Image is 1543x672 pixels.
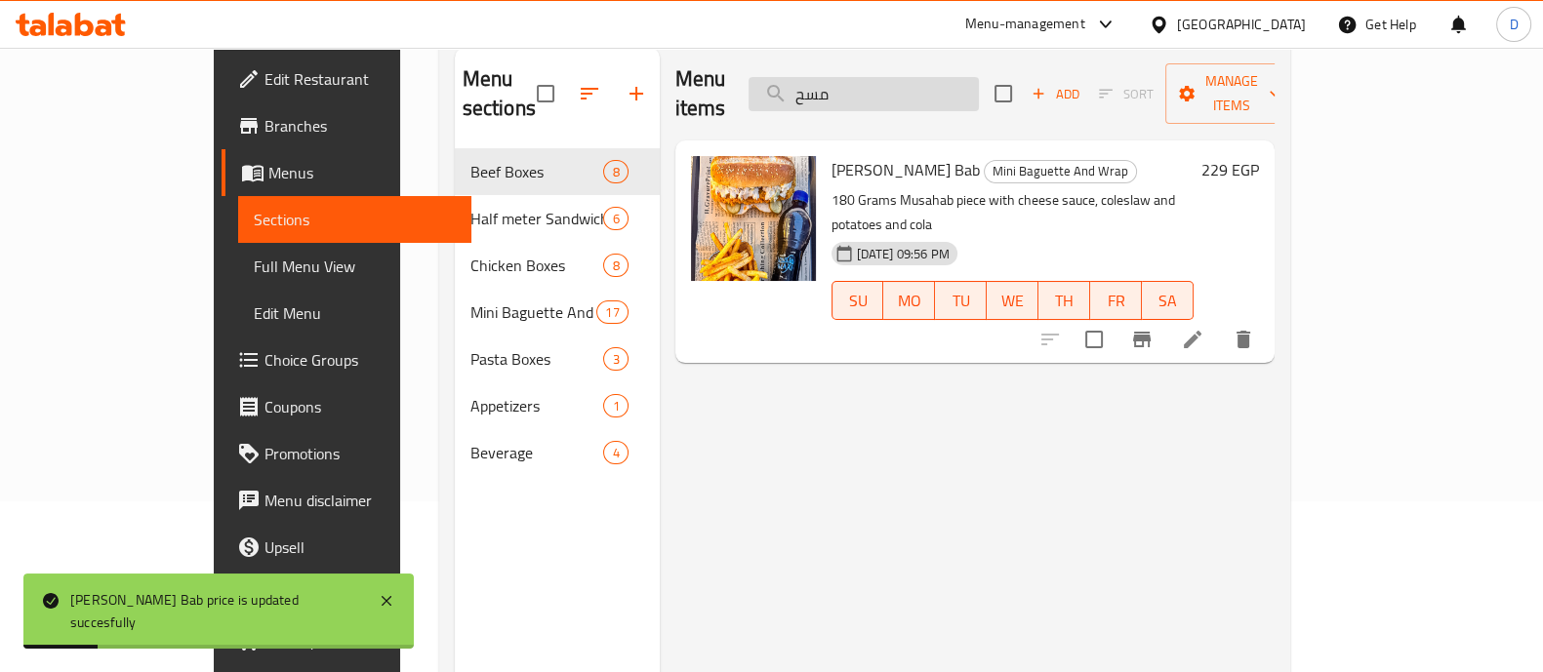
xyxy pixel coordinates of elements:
[832,155,980,184] span: [PERSON_NAME] Bab
[1118,316,1165,363] button: Branch-specific-item
[604,257,627,275] span: 8
[840,287,876,315] span: SU
[832,281,884,320] button: SU
[604,210,627,228] span: 6
[70,589,359,633] div: [PERSON_NAME] Bab price is updated succesfully
[1509,14,1518,35] span: D
[604,444,627,462] span: 4
[603,441,628,464] div: items
[470,347,604,371] span: Pasta Boxes
[222,477,471,524] a: Menu disclaimer
[849,245,957,263] span: [DATE] 09:56 PM
[264,535,456,559] span: Upsell
[1086,79,1165,109] span: Select section first
[1098,287,1134,315] span: FR
[470,254,604,277] span: Chicken Boxes
[222,336,471,383] a: Choice Groups
[470,394,604,417] span: Appetizers
[1165,63,1296,124] button: Manage items
[455,242,660,289] div: Chicken Boxes8
[935,281,987,320] button: TU
[264,395,456,418] span: Coupons
[604,350,627,369] span: 3
[675,64,726,123] h2: Menu items
[254,255,456,278] span: Full Menu View
[596,300,628,324] div: items
[943,287,979,315] span: TU
[470,441,604,464] span: Beverage
[264,348,456,372] span: Choice Groups
[891,287,927,315] span: MO
[749,77,979,111] input: search
[987,281,1038,320] button: WE
[238,196,471,243] a: Sections
[1181,328,1204,351] a: Edit menu item
[455,148,660,195] div: Beef Boxes8
[470,300,597,324] span: Mini Baguette And Wrap
[264,489,456,512] span: Menu disclaimer
[597,303,627,322] span: 17
[470,160,604,183] span: Beef Boxes
[455,140,660,484] nav: Menu sections
[1150,287,1186,315] span: SA
[1046,287,1082,315] span: TH
[264,67,456,91] span: Edit Restaurant
[1074,319,1115,360] span: Select to update
[222,56,471,102] a: Edit Restaurant
[984,160,1137,183] div: Mini Baguette And Wrap
[238,290,471,336] a: Edit Menu
[1181,69,1280,118] span: Manage items
[995,287,1031,315] span: WE
[985,160,1136,182] span: Mini Baguette And Wrap
[222,149,471,196] a: Menus
[463,64,537,123] h2: Menu sections
[1177,14,1306,35] div: [GEOGRAPHIC_DATA]
[566,70,613,117] span: Sort sections
[1090,281,1142,320] button: FR
[603,160,628,183] div: items
[1142,281,1194,320] button: SA
[603,207,628,230] div: items
[613,70,660,117] button: Add section
[264,442,456,465] span: Promotions
[470,207,604,230] span: Half meter Sandwiches
[832,188,1194,237] p: 180 Grams Musahab piece with cheese sauce, coleslaw and potatoes and cola
[222,383,471,430] a: Coupons
[222,571,471,617] a: Coverage Report
[883,281,935,320] button: MO
[603,254,628,277] div: items
[965,13,1085,36] div: Menu-management
[254,208,456,231] span: Sections
[1029,83,1081,105] span: Add
[1220,316,1267,363] button: delete
[1201,156,1259,183] h6: 229 EGP
[525,73,566,114] span: Select all sections
[264,114,456,138] span: Branches
[222,430,471,477] a: Promotions
[604,163,627,181] span: 8
[222,102,471,149] a: Branches
[222,524,471,571] a: Upsell
[455,195,660,242] div: Half meter Sandwiches6
[1038,281,1090,320] button: TH
[455,289,660,336] div: Mini Baguette And Wrap17
[268,161,456,184] span: Menus
[264,629,456,652] span: Grocery Checklist
[1024,79,1086,109] button: Add
[238,243,471,290] a: Full Menu View
[691,156,816,281] img: Musahab Khamsa Bab
[254,301,456,325] span: Edit Menu
[455,336,660,382] div: Pasta Boxes3
[604,397,627,415] span: 1
[455,382,660,429] div: Appetizers1
[455,429,660,476] div: Beverage4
